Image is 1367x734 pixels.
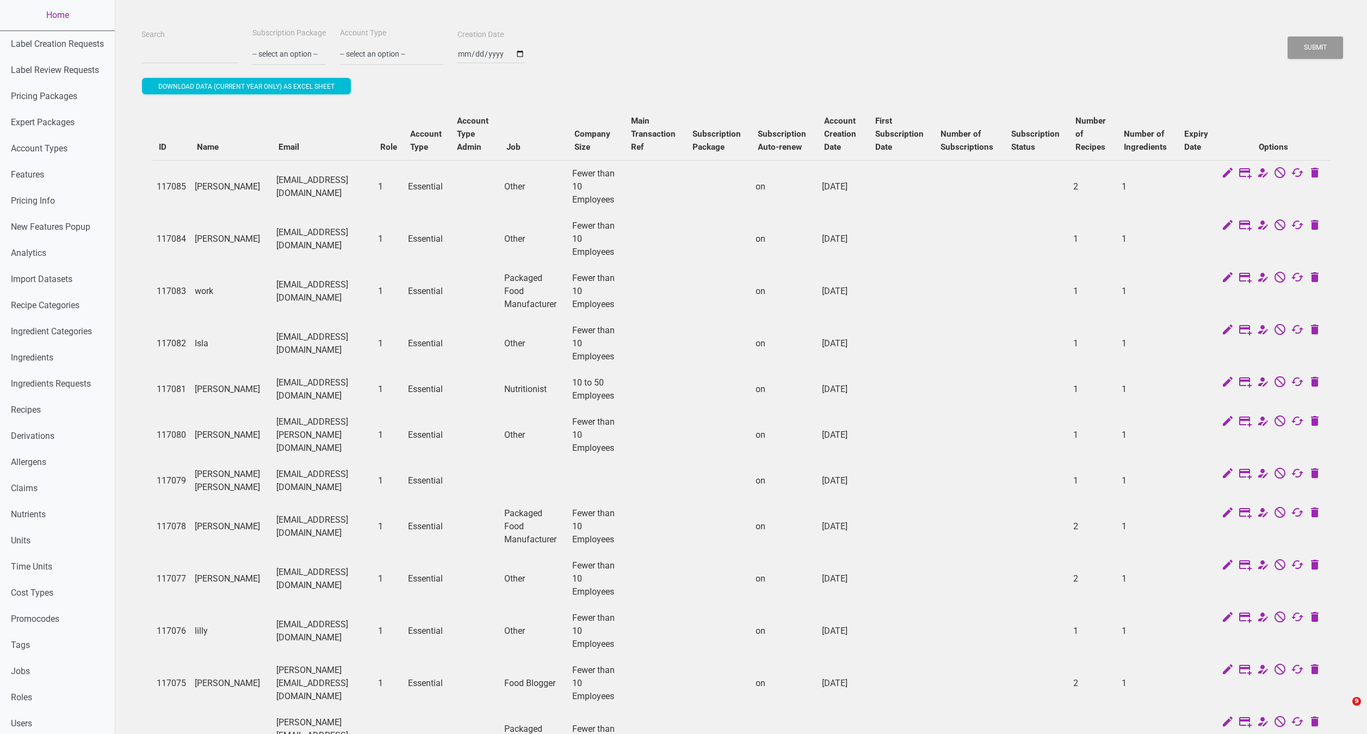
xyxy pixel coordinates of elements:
td: 1 [1069,461,1117,500]
td: [PERSON_NAME] [190,370,272,409]
td: Essential [404,500,450,553]
a: Edit Subscription [1239,507,1252,521]
td: 1 [1117,500,1178,553]
td: [EMAIL_ADDRESS][DOMAIN_NAME] [272,461,374,500]
td: 1 [1069,265,1117,317]
a: Cancel Subscription [1273,415,1286,430]
td: Fewer than 10 Employees [568,160,624,213]
a: Change Account Type [1256,468,1269,482]
a: Delete User [1308,272,1321,286]
td: 1 [1117,370,1178,409]
b: Company Size [574,129,610,152]
td: lilly [190,605,272,657]
td: 10 to 50 Employees [568,370,624,409]
a: Delete User [1308,611,1321,626]
td: 1 [1069,409,1117,461]
td: [DATE] [818,265,869,317]
b: ID [159,142,166,152]
b: Subscription Status [1011,129,1060,152]
a: Edit Subscription [1239,468,1252,482]
a: Edit [1221,716,1234,730]
td: Isla [190,317,272,370]
a: Change Auto Renewal [1291,507,1304,521]
td: 1 [1117,213,1178,265]
td: Packaged Food Manufacturer [500,500,567,553]
td: [EMAIL_ADDRESS][PERSON_NAME][DOMAIN_NAME] [272,409,374,461]
a: Change Auto Renewal [1291,376,1304,390]
td: Other [500,605,567,657]
td: on [751,657,818,709]
td: [DATE] [818,657,869,709]
td: Other [500,317,567,370]
a: Change Account Type [1256,376,1269,390]
td: Essential [404,657,450,709]
a: Change Account Type [1256,664,1269,678]
td: Other [500,553,567,605]
b: Main Transaction Ref [631,116,676,152]
td: Essential [404,160,450,213]
a: Edit [1221,415,1234,430]
td: [PERSON_NAME] [190,553,272,605]
span: 9 [1352,697,1361,706]
td: Nutritionist [500,370,567,409]
td: Fewer than 10 Employees [568,500,624,553]
a: Cancel Subscription [1273,376,1286,390]
a: Cancel Subscription [1273,272,1286,286]
a: Edit [1221,559,1234,573]
a: Change Auto Renewal [1291,611,1304,626]
a: Cancel Subscription [1273,611,1286,626]
td: Fewer than 10 Employees [568,657,624,709]
td: Essential [404,605,450,657]
td: 1 [1069,317,1117,370]
b: Account Creation Date [824,116,856,152]
a: Edit Subscription [1239,324,1252,338]
b: Number of Recipes [1075,116,1106,152]
b: Number of Subscriptions [941,129,993,152]
td: [DATE] [818,605,869,657]
td: Essential [404,461,450,500]
a: Delete User [1308,376,1321,390]
a: Delete User [1308,716,1321,730]
td: 1 [374,317,404,370]
td: 1 [1117,317,1178,370]
b: Subscription Package [692,129,741,152]
a: Delete User [1308,559,1321,573]
a: Edit [1221,219,1234,234]
td: 1 [374,160,404,213]
td: [EMAIL_ADDRESS][DOMAIN_NAME] [272,160,374,213]
td: on [751,160,818,213]
td: on [751,265,818,317]
a: Change Account Type [1256,167,1269,181]
td: 117075 [152,657,190,709]
a: Cancel Subscription [1273,559,1286,573]
td: [EMAIL_ADDRESS][DOMAIN_NAME] [272,370,374,409]
b: Role [380,142,397,152]
a: Edit Subscription [1239,219,1252,234]
a: Delete User [1308,507,1321,521]
td: 117077 [152,553,190,605]
td: on [751,500,818,553]
td: 1 [374,409,404,461]
td: Fewer than 10 Employees [568,553,624,605]
td: 1 [374,370,404,409]
a: Change Auto Renewal [1291,415,1304,430]
td: 1 [1117,409,1178,461]
a: Change Auto Renewal [1291,272,1304,286]
a: Delete User [1308,415,1321,430]
td: 117082 [152,317,190,370]
td: Essential [404,265,450,317]
td: Food Blogger [500,657,567,709]
td: Other [500,213,567,265]
a: Change Account Type [1256,611,1269,626]
td: 117078 [152,500,190,553]
a: Delete User [1308,219,1321,234]
label: Search [141,29,165,40]
td: Essential [404,213,450,265]
a: Cancel Subscription [1273,167,1286,181]
a: Change Account Type [1256,507,1269,521]
iframe: Intercom live chat [1330,697,1356,723]
td: on [751,461,818,500]
a: Edit Subscription [1239,272,1252,286]
a: Cancel Subscription [1273,219,1286,234]
button: Download data (current year only) as excel sheet [142,78,351,94]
